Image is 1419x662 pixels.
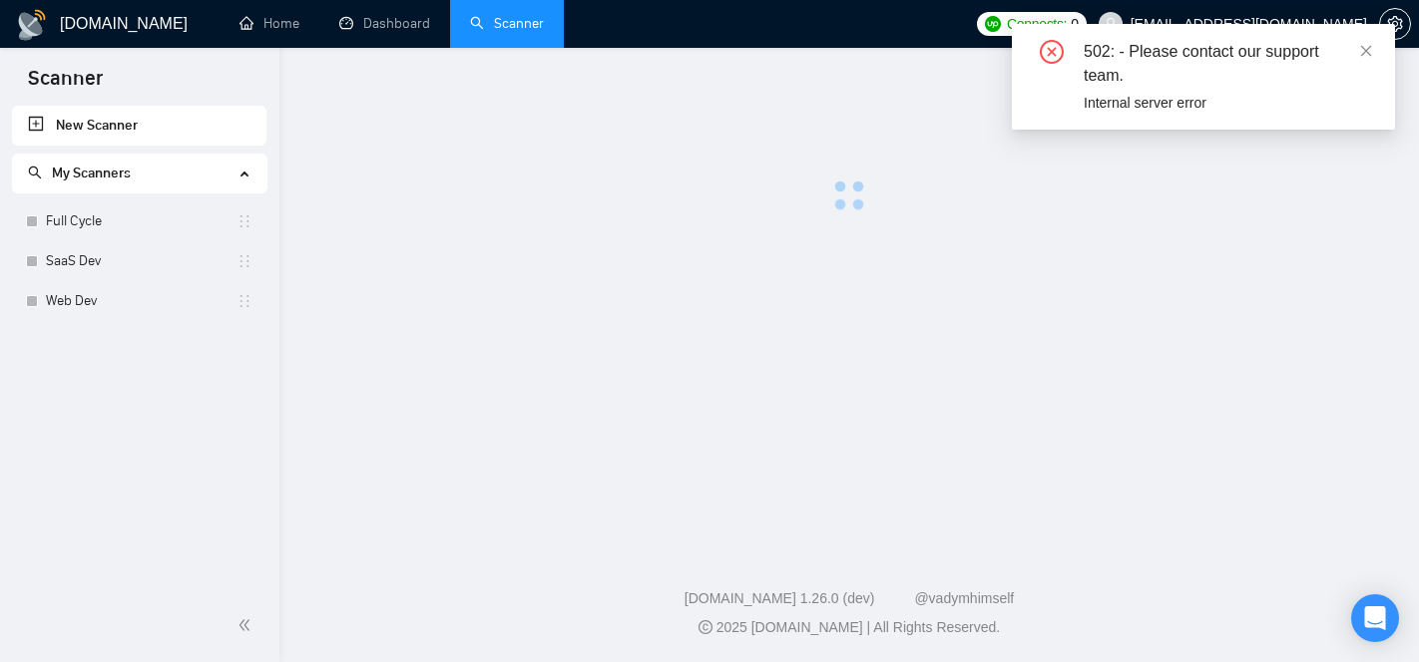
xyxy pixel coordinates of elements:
span: close-circle [1040,40,1064,64]
button: setting [1379,8,1411,40]
a: Full Cycle [46,201,236,241]
li: Web Dev [12,281,266,321]
div: Open Intercom Messenger [1351,594,1399,642]
li: New Scanner [12,106,266,146]
div: 2025 [DOMAIN_NAME] | All Rights Reserved. [295,617,1403,638]
span: double-left [237,615,257,635]
a: setting [1379,16,1411,32]
a: @vadymhimself [914,590,1014,606]
div: 502: - Please contact our support team. [1084,40,1371,88]
span: My Scanners [52,165,131,181]
a: dashboardDashboard [339,15,430,32]
img: upwork-logo.png [985,16,1001,32]
a: [DOMAIN_NAME] 1.26.0 (dev) [685,590,875,606]
div: Internal server error [1084,92,1371,114]
span: Scanner [12,64,119,106]
span: search [28,165,42,179]
span: My Scanners [28,165,131,181]
span: Connects: [1007,13,1067,35]
span: close [1359,44,1373,58]
span: setting [1380,16,1410,32]
li: Full Cycle [12,201,266,241]
span: holder [236,253,252,269]
li: SaaS Dev [12,241,266,281]
span: holder [236,213,252,229]
span: user [1104,17,1118,31]
a: homeHome [239,15,299,32]
span: 0 [1071,13,1079,35]
span: holder [236,293,252,309]
img: logo [16,9,48,41]
span: copyright [699,620,712,634]
a: SaaS Dev [46,241,236,281]
a: Web Dev [46,281,236,321]
a: New Scanner [28,106,250,146]
a: searchScanner [470,15,544,32]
